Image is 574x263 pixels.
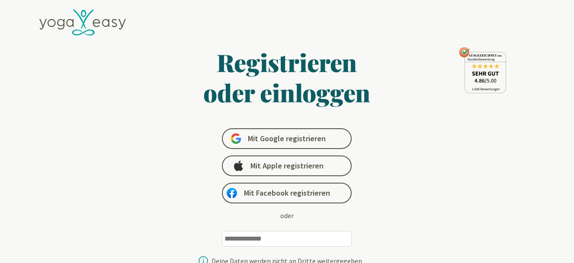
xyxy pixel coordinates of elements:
[459,47,506,93] img: ausgezeichnet_seal.png
[222,128,352,149] a: Mit Google registrieren
[222,155,352,176] a: Mit Apple registrieren
[244,188,330,198] span: Mit Facebook registrieren
[248,133,326,144] span: Mit Google registrieren
[222,183,352,203] a: Mit Facebook registrieren
[120,47,455,108] h1: Registrieren oder einloggen
[280,210,294,221] div: oder
[250,161,324,171] span: Mit Apple registrieren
